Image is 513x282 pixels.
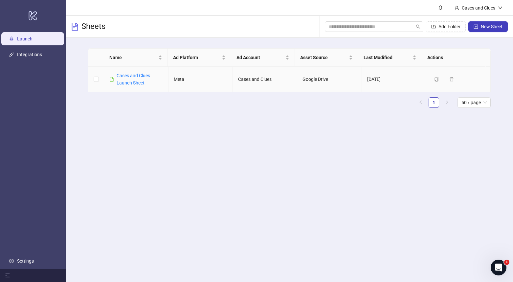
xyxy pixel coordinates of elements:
[71,23,79,31] span: file-text
[168,49,232,67] th: Ad Platform
[449,77,454,82] span: delete
[429,98,439,107] a: 1
[426,21,466,32] button: Add Folder
[362,67,426,92] td: [DATE]
[434,77,439,82] span: copy
[457,97,491,108] div: Page Size
[429,97,439,108] li: 1
[300,54,348,61] span: Asset Source
[438,24,460,29] span: Add Folder
[419,100,423,104] span: left
[504,260,509,265] span: 1
[236,54,284,61] span: Ad Account
[445,100,449,104] span: right
[416,24,420,29] span: search
[358,49,422,67] th: Last Modified
[5,273,10,278] span: menu-fold
[17,52,42,58] a: Integrations
[109,77,114,82] span: file
[364,54,411,61] span: Last Modified
[297,67,362,92] td: Google Drive
[461,98,487,107] span: 50 / page
[104,49,168,67] th: Name
[459,4,498,12] div: Cases and Clues
[233,67,297,92] td: Cases and Clues
[442,97,452,108] button: right
[81,21,105,32] h3: Sheets
[168,67,233,92] td: Meta
[455,6,459,10] span: user
[481,24,502,29] span: New Sheet
[415,97,426,108] li: Previous Page
[415,97,426,108] button: left
[231,49,295,67] th: Ad Account
[468,21,508,32] button: New Sheet
[109,54,157,61] span: Name
[442,97,452,108] li: Next Page
[431,24,436,29] span: folder-add
[17,36,33,42] a: Launch
[422,49,486,67] th: Actions
[498,6,502,10] span: down
[173,54,221,61] span: Ad Platform
[295,49,359,67] th: Asset Source
[17,258,34,264] a: Settings
[491,260,506,275] iframe: Intercom live chat
[474,24,478,29] span: plus-square
[438,5,443,10] span: bell
[117,73,150,85] a: Cases and Clues Launch Sheet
